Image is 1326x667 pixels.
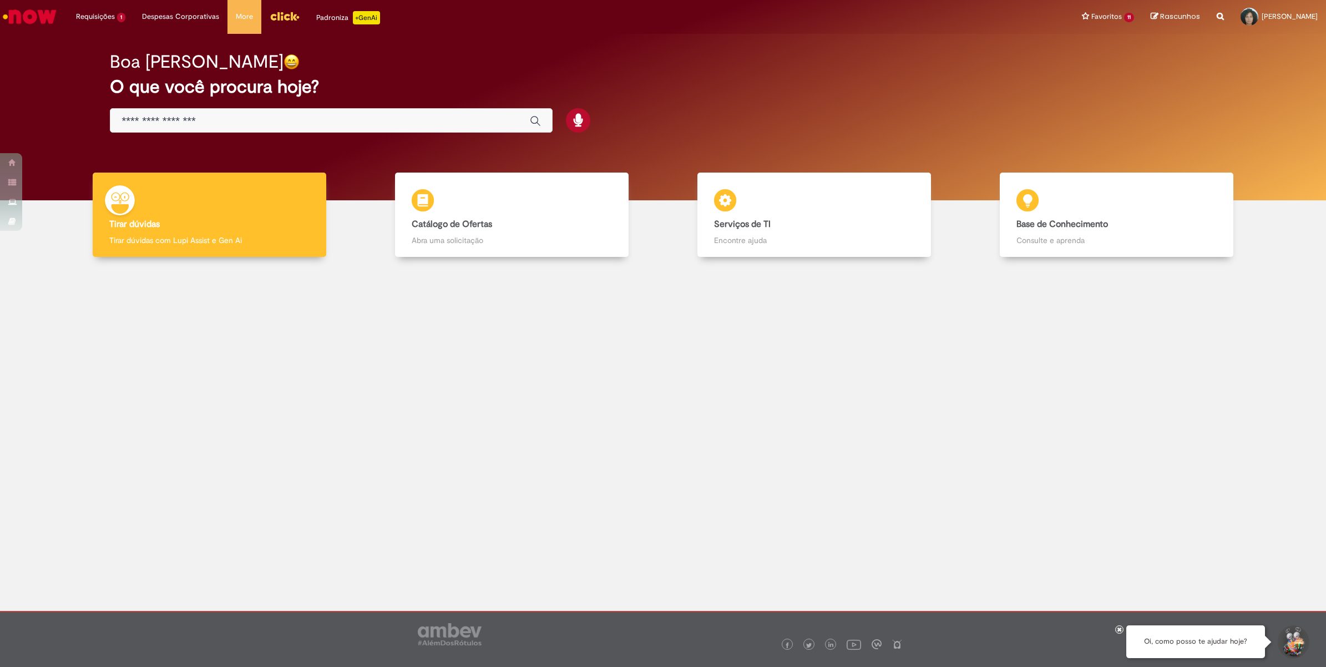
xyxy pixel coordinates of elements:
p: Encontre ajuda [714,235,914,246]
p: +GenAi [353,11,380,24]
span: Requisições [76,11,115,22]
span: Despesas Corporativas [142,11,219,22]
b: Serviços de TI [714,219,771,230]
img: logo_footer_workplace.png [872,639,882,649]
p: Consulte e aprenda [1016,235,1217,246]
a: Tirar dúvidas Tirar dúvidas com Lupi Assist e Gen Ai [58,173,361,257]
a: Base de Conhecimento Consulte e aprenda [965,173,1268,257]
img: logo_footer_youtube.png [847,637,861,651]
img: logo_footer_facebook.png [785,643,790,648]
img: logo_footer_naosei.png [892,639,902,649]
span: 1 [117,13,125,22]
span: 11 [1124,13,1134,22]
span: [PERSON_NAME] [1262,12,1318,21]
img: logo_footer_ambev_rotulo_gray.png [418,623,482,645]
img: logo_footer_linkedin.png [828,642,834,649]
span: More [236,11,253,22]
div: Padroniza [316,11,380,24]
button: Iniciar Conversa de Suporte [1276,625,1309,659]
h2: O que você procura hoje? [110,77,1216,97]
img: ServiceNow [1,6,58,28]
h2: Boa [PERSON_NAME] [110,52,284,72]
p: Tirar dúvidas com Lupi Assist e Gen Ai [109,235,310,246]
img: happy-face.png [284,54,300,70]
a: Rascunhos [1151,12,1200,22]
a: Serviços de TI Encontre ajuda [663,173,965,257]
b: Base de Conhecimento [1016,219,1108,230]
img: click_logo_yellow_360x200.png [270,8,300,24]
p: Abra uma solicitação [412,235,612,246]
div: Oi, como posso te ajudar hoje? [1126,625,1265,658]
span: Favoritos [1091,11,1122,22]
img: logo_footer_twitter.png [806,643,812,648]
b: Catálogo de Ofertas [412,219,492,230]
a: Catálogo de Ofertas Abra uma solicitação [361,173,663,257]
span: Rascunhos [1160,11,1200,22]
b: Tirar dúvidas [109,219,160,230]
